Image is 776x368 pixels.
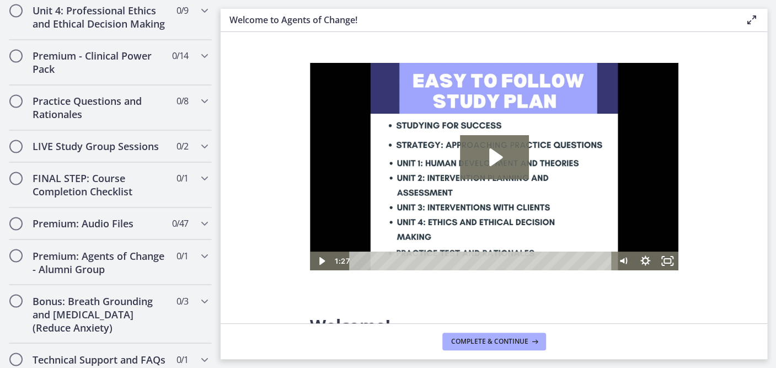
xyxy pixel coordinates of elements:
[33,294,167,334] h2: Bonus: Breath Grounding and [MEDICAL_DATA] (Reduce Anxiety)
[176,353,188,366] span: 0 / 1
[176,4,188,17] span: 0 / 9
[172,217,188,230] span: 0 / 47
[324,189,346,207] button: Show settings menu
[150,72,219,116] button: Play Video: c1o6hcmjueu5qasqsu00.mp4
[442,333,546,350] button: Complete & continue
[172,49,188,62] span: 0 / 14
[451,337,528,346] span: Complete & continue
[33,94,167,121] h2: Practice Questions and Rationales
[346,189,368,207] button: Fullscreen
[176,294,188,307] span: 0 / 3
[310,314,390,337] span: Welcome!
[302,189,324,207] button: Mute
[33,353,167,366] h2: Technical Support and FAQs
[33,217,167,230] h2: Premium: Audio Files
[47,189,297,207] div: Playbar
[33,249,167,275] h2: Premium: Agents of Change - Alumni Group
[176,249,188,262] span: 0 / 1
[33,4,167,30] h2: Unit 4: Professional Ethics and Ethical Decision Making
[176,172,188,185] span: 0 / 1
[33,140,167,153] h2: LIVE Study Group Sessions
[33,49,167,76] h2: Premium - Clinical Power Pack
[176,140,188,153] span: 0 / 2
[229,13,727,26] h3: Welcome to Agents of Change!
[33,172,167,198] h2: FINAL STEP: Course Completion Checklist
[176,94,188,108] span: 0 / 8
